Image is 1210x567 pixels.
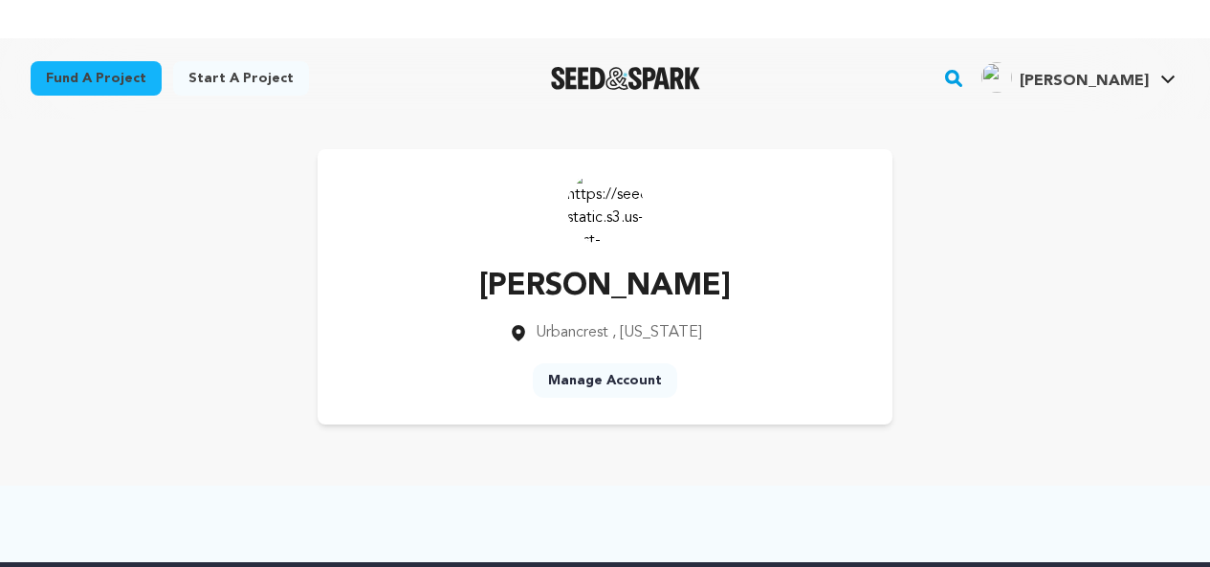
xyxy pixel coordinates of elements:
img: Seed&Spark Logo Dark Mode [551,67,701,90]
img: https://seedandspark-static.s3.us-east-2.amazonaws.com/images/User/002/321/439/medium/ACg8ocLDPCC... [567,168,644,245]
a: Luna B.'s Profile [978,58,1179,93]
span: [PERSON_NAME] [1020,74,1149,89]
a: Manage Account [533,363,677,398]
a: Fund a project [31,61,162,96]
div: Luna B.'s Profile [981,62,1149,93]
p: [PERSON_NAME] [479,264,731,310]
img: ACg8ocLDPCCO8vxAPt8r0_82a3a2As5WGh33s1fqdLOYLo3bwIr62g=s96-c [981,62,1012,93]
a: Seed&Spark Homepage [551,67,701,90]
span: Urbancrest [536,325,608,340]
span: , [US_STATE] [612,325,702,340]
a: Start a project [173,61,309,96]
span: Luna B.'s Profile [978,58,1179,98]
